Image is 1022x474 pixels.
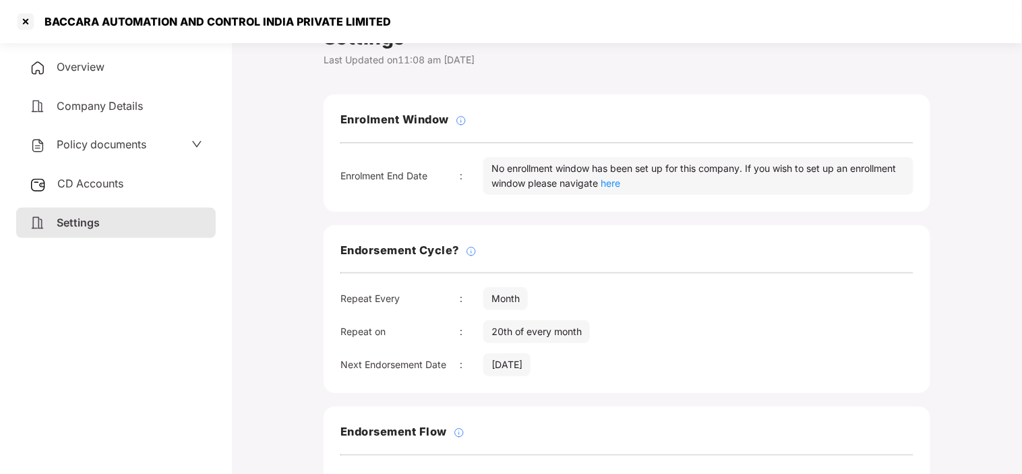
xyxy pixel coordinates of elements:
[460,291,483,306] div: :
[483,353,531,376] div: [DATE]
[57,99,143,113] span: Company Details
[57,177,123,190] span: CD Accounts
[36,15,391,28] div: BACCARA AUTOMATION AND CONTROL INDIA PRIVATE LIMITED
[454,427,464,438] img: svg+xml;base64,PHN2ZyBpZD0iSW5mb18tXzMyeDMyIiBkYXRhLW5hbWU9IkluZm8gLSAzMngzMiIgeG1sbnM9Imh0dHA6Ly...
[601,177,620,189] a: here
[483,287,528,310] div: Month
[57,60,104,73] span: Overview
[340,242,459,260] h3: Endorsement Cycle?
[483,320,590,343] div: 20th of every month
[460,169,483,183] div: :
[30,138,46,154] img: svg+xml;base64,PHN2ZyB4bWxucz0iaHR0cDovL3d3dy53My5vcmcvMjAwMC9zdmciIHdpZHRoPSIyNCIgaGVpZ2h0PSIyNC...
[340,111,449,129] h3: Enrolment Window
[466,246,477,257] img: svg+xml;base64,PHN2ZyBpZD0iSW5mb18tXzMyeDMyIiBkYXRhLW5hbWU9IkluZm8gLSAzMngzMiIgeG1sbnM9Imh0dHA6Ly...
[340,423,447,441] h3: Endorsement Flow
[340,324,460,339] div: Repeat on
[191,139,202,150] span: down
[30,177,47,193] img: svg+xml;base64,PHN2ZyB3aWR0aD0iMjUiIGhlaWdodD0iMjQiIHZpZXdCb3g9IjAgMCAyNSAyNCIgZmlsbD0ibm9uZSIgeG...
[456,115,467,126] img: svg+xml;base64,PHN2ZyBpZD0iSW5mb18tXzMyeDMyIiBkYXRhLW5hbWU9IkluZm8gLSAzMngzMiIgeG1sbnM9Imh0dHA6Ly...
[460,357,483,372] div: :
[57,216,100,229] span: Settings
[30,215,46,231] img: svg+xml;base64,PHN2ZyB4bWxucz0iaHR0cDovL3d3dy53My5vcmcvMjAwMC9zdmciIHdpZHRoPSIyNCIgaGVpZ2h0PSIyNC...
[340,169,460,183] div: Enrolment End Date
[340,357,460,372] div: Next Endorsement Date
[340,291,460,306] div: Repeat Every
[324,53,930,67] div: Last Updated on 11:08 am [DATE]
[483,157,913,195] div: No enrollment window has been set up for this company. If you wish to set up an enrollment window...
[30,60,46,76] img: svg+xml;base64,PHN2ZyB4bWxucz0iaHR0cDovL3d3dy53My5vcmcvMjAwMC9zdmciIHdpZHRoPSIyNCIgaGVpZ2h0PSIyNC...
[460,324,483,339] div: :
[57,138,146,151] span: Policy documents
[30,98,46,115] img: svg+xml;base64,PHN2ZyB4bWxucz0iaHR0cDovL3d3dy53My5vcmcvMjAwMC9zdmciIHdpZHRoPSIyNCIgaGVpZ2h0PSIyNC...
